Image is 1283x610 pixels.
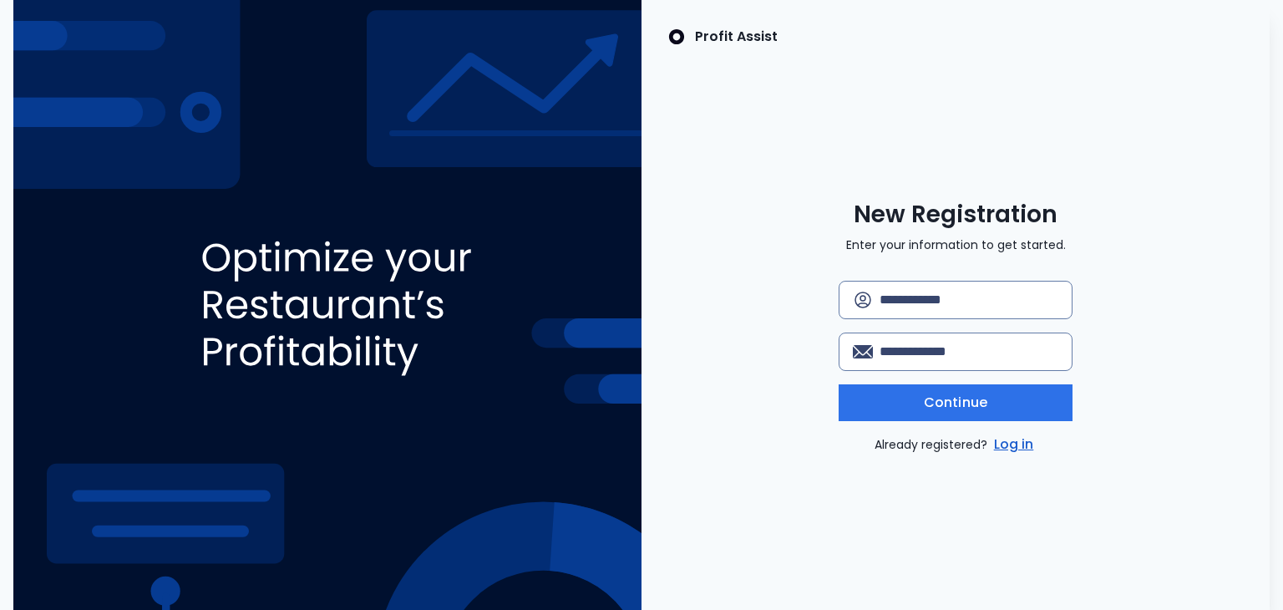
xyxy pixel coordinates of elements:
span: Continue [924,393,987,413]
img: SpotOn Logo [668,27,685,47]
p: Enter your information to get started. [846,236,1066,254]
button: Continue [839,384,1073,421]
span: New Registration [854,200,1057,230]
p: Profit Assist [695,27,778,47]
p: Already registered? [875,435,1037,455]
a: Log in [991,435,1037,455]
